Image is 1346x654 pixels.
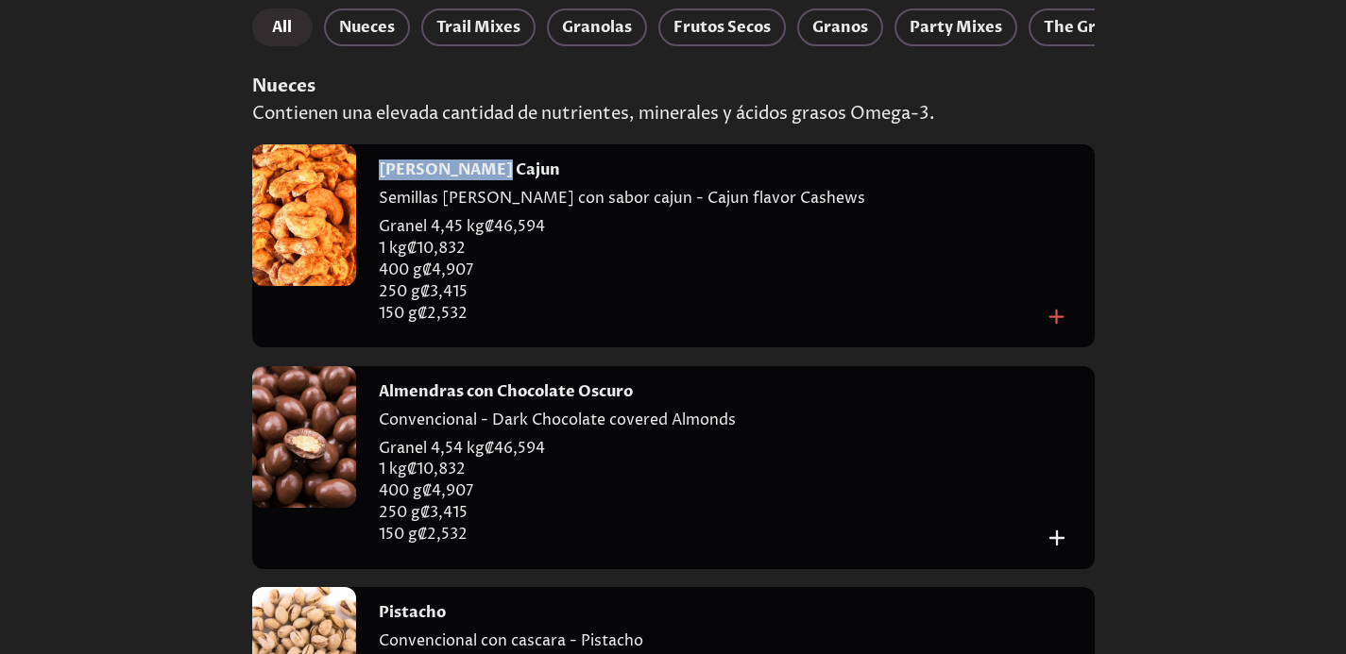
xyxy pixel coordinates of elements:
span: Granos [812,14,868,41]
span: The Granola Bakery [1044,14,1197,41]
h4: Pistacho [379,602,446,623]
button: Frutos Secos [658,8,786,46]
span: Frutos Secos [673,14,771,41]
p: Semillas [PERSON_NAME] con sabor cajun - Cajun flavor Cashews [379,188,1043,216]
span: Granolas [562,14,632,41]
p: 250 g ₡ 3,415 [379,281,1043,303]
span: All [267,14,298,41]
p: 1 kg ₡ 10,832 [379,238,1043,260]
span: Trail Mixes [436,14,520,41]
button: All [252,8,313,46]
button: Trail Mixes [421,8,536,46]
button: Party Mixes [894,8,1017,46]
p: 150 g ₡ 2,532 [379,524,1043,545]
h3: Nueces [252,75,1095,98]
button: Granolas [547,8,647,46]
button: The Granola Bakery [1029,8,1212,46]
span: Nueces [339,14,395,41]
p: 400 g ₡ 4,907 [379,260,1043,281]
p: Granel 4,45 kg ₡ 46,594 [379,216,1043,238]
p: 250 g ₡ 3,415 [379,502,1043,524]
p: Convencional - Dark Chocolate covered Almonds [379,410,1043,438]
h4: [PERSON_NAME] Cajun [379,159,560,180]
button: Add to cart [1042,523,1071,552]
p: 400 g ₡ 4,907 [379,480,1043,502]
button: Nueces [324,8,410,46]
p: Granel 4,54 kg ₡ 46,594 [379,438,1043,460]
button: Granos [797,8,883,46]
p: Contienen una elevada cantidad de nutrientes, minerales y ácidos grasos Omega-3. [252,102,1095,126]
p: 150 g ₡ 2,532 [379,303,1043,325]
h4: Almendras con Chocolate Oscuro [379,381,633,402]
p: 1 kg ₡ 10,832 [379,459,1043,480]
span: Party Mixes [910,14,1002,41]
button: Add to cart [1042,302,1071,331]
